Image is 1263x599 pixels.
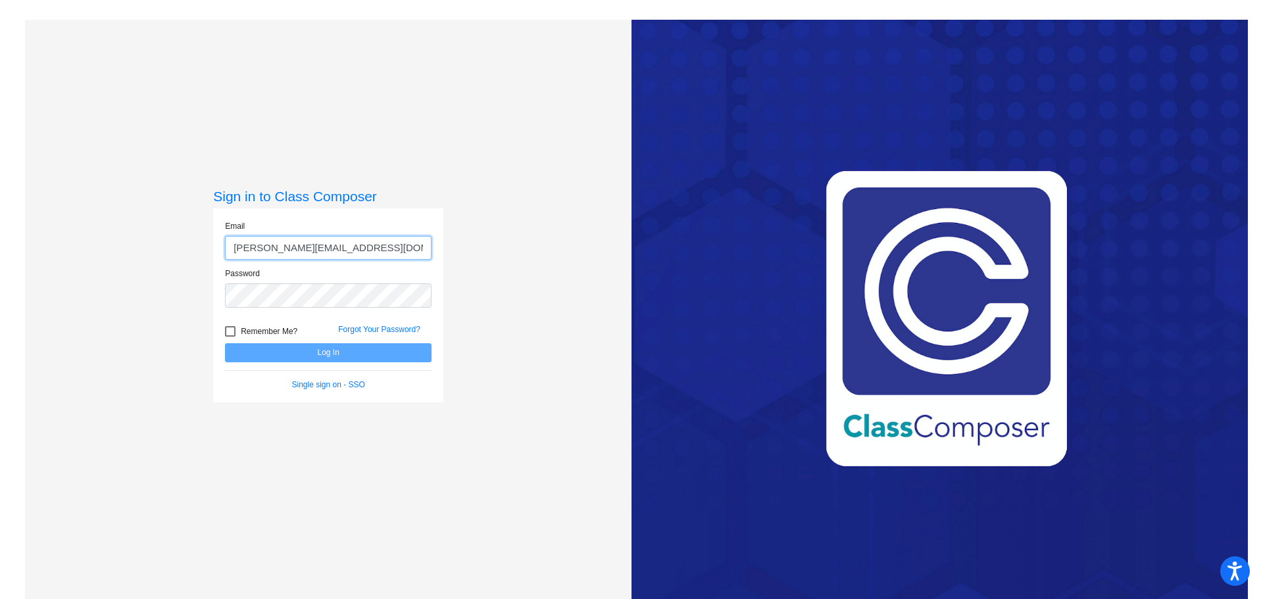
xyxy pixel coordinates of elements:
[225,220,245,232] label: Email
[213,188,443,204] h3: Sign in to Class Composer
[225,268,260,279] label: Password
[225,343,432,362] button: Log In
[292,380,365,389] a: Single sign on - SSO
[338,325,420,334] a: Forgot Your Password?
[241,323,297,339] span: Remember Me?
